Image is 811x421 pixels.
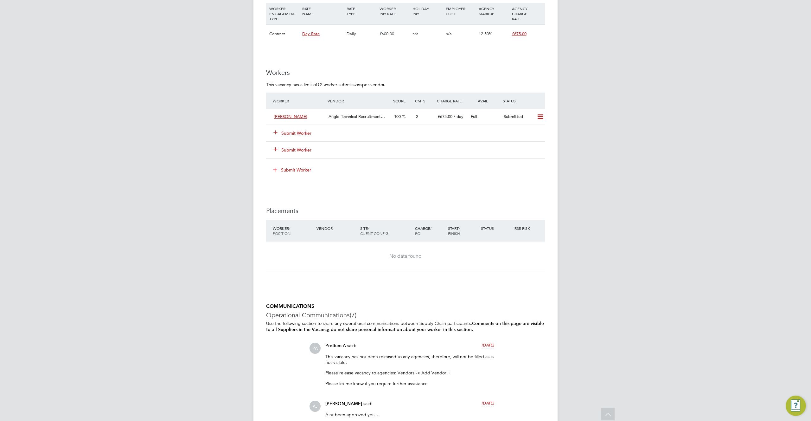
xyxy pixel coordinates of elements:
div: Start [446,223,479,239]
button: Engage Resource Center [786,396,806,416]
div: Charge Rate [435,95,468,107]
span: Anglo Technical Recruitment… [329,114,385,119]
span: 100 [394,114,401,119]
div: No data found [272,253,539,260]
button: Submit Worker [274,147,312,153]
span: PA [310,343,321,354]
p: Please let me know if you require further assistance [325,381,494,386]
span: Day Rate [302,31,320,36]
span: / PO [415,226,431,236]
div: WORKER ENGAGEMENT TYPE [268,3,301,24]
div: Contract [268,25,301,43]
em: 12 worker submissions [317,82,362,87]
div: Charge [413,223,446,239]
div: Status [479,223,512,234]
div: Avail [468,95,501,107]
div: AGENCY MARKUP [477,3,510,19]
span: Full [471,114,477,119]
span: [PERSON_NAME] [274,114,307,119]
div: RATE TYPE [345,3,378,19]
div: Status [501,95,545,107]
span: / Client Config [360,226,388,236]
p: Use the following section to share any operational communications between Supply Chain participants. [266,321,545,333]
p: This vacancy has not been released to any agencies, therefore, will not be filled as is not visible. [325,354,494,365]
span: £675.00 [512,31,527,36]
span: [DATE] [482,400,494,406]
p: Please release vacancy to agencies: Vendors -> Add Vendor + [325,370,494,376]
div: Cmts [413,95,435,107]
button: Submit Worker [269,165,316,175]
span: 12.50% [479,31,492,36]
div: Score [392,95,413,107]
div: IR35 Risk [512,223,534,234]
div: Worker [271,95,326,107]
div: Submitted [501,112,534,122]
span: n/a [446,31,452,36]
span: 2 [416,114,418,119]
div: HOLIDAY PAY [411,3,444,19]
div: RATE NAME [301,3,345,19]
span: said: [347,343,356,348]
span: n/a [412,31,418,36]
span: / day [454,114,463,119]
div: Vendor [315,223,359,234]
span: said: [363,401,373,406]
b: Comments on this page are visible to all Suppliers in the Vacancy, do not share personal informat... [266,321,544,332]
span: Pretium A [325,343,346,348]
div: Site [359,223,413,239]
button: Submit Worker [274,130,312,136]
h3: Placements [266,207,545,215]
span: [DATE] [482,342,494,348]
div: EMPLOYER COST [444,3,477,19]
div: £600.00 [378,25,411,43]
h3: Operational Communications [266,311,545,319]
div: AGENCY CHARGE RATE [510,3,543,24]
span: AJ [310,401,321,412]
p: Aint been approved yet…. [325,412,494,418]
div: WORKER PAY RATE [378,3,411,19]
div: Vendor [326,95,392,107]
h5: COMMUNICATIONS [266,303,545,310]
h3: Workers [266,68,545,77]
span: £675.00 [438,114,452,119]
div: Worker [271,223,315,239]
span: / Position [273,226,291,236]
span: [PERSON_NAME] [325,401,362,406]
span: / Finish [448,226,460,236]
span: (7) [350,311,356,319]
p: This vacancy has a limit of per vendor. [266,82,545,87]
div: Daily [345,25,378,43]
